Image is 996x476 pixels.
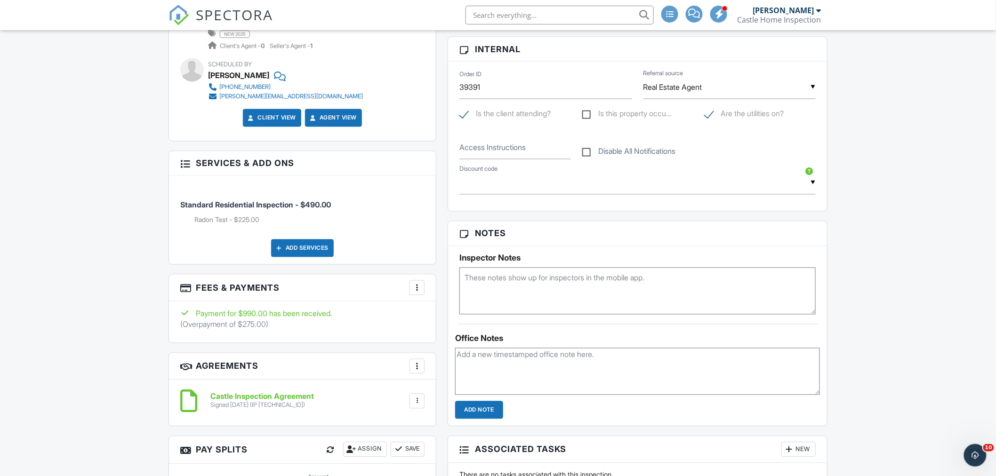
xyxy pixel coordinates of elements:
span: Associated Tasks [475,443,566,456]
label: Referral source [643,70,683,78]
h6: Castle Inspection Agreement [210,393,314,401]
h3: Agreements [169,353,436,380]
label: Disable All Notifications [582,147,676,159]
h3: Notes [448,222,827,246]
div: [PERSON_NAME] [208,69,269,83]
a: Client View [246,113,296,123]
a: [PHONE_NUMBER] [208,83,363,92]
div: Office Notes [455,334,820,343]
div: Signed [DATE] (IP [TECHNICAL_ID]) [210,402,314,409]
input: Search everything... [466,6,654,24]
div: Castle Home Inspection [737,15,821,24]
span: Seller's Agent - [270,42,313,49]
span: 10 [983,444,994,452]
button: Save [391,442,425,457]
h3: Services & Add ons [169,151,436,176]
iframe: Intercom live chat [964,444,987,467]
div: Payment for $990.00 has been received. [180,309,425,319]
label: Discount code [459,165,498,174]
li: Service: Standard Residential Inspection [180,183,425,232]
div: [PERSON_NAME][EMAIL_ADDRESS][DOMAIN_NAME] [219,93,363,101]
strong: 1 [310,42,313,49]
h3: Fees & Payments [169,275,436,301]
div: Add Services [271,239,334,257]
h5: Inspector Notes [459,254,816,263]
label: Is this property occupied? [582,110,672,121]
span: Client's Agent - [220,42,266,49]
li: Add on: Radon Test [194,215,425,225]
span: Scheduled By [208,61,252,68]
span: Standard Residential Inspection - $490.00 [180,200,331,210]
a: [PERSON_NAME][EMAIL_ADDRESS][DOMAIN_NAME] [208,92,363,102]
strong: 0 [261,42,265,49]
label: Order ID [459,71,482,79]
span: SPECTORA [196,5,273,24]
input: Add Note [455,401,503,419]
label: Access Instructions [459,143,526,153]
label: Are the utilities on? [705,110,784,121]
div: [PERSON_NAME] [753,6,814,15]
input: Access Instructions [459,136,570,159]
h3: Pay Splits [169,436,436,464]
a: Agent View [308,113,357,123]
div: Assign [343,442,387,457]
div: New [781,442,816,457]
label: Is the client attending? [459,110,551,121]
img: The Best Home Inspection Software - Spectora [169,5,189,25]
div: (Overpayment of $275.00) [180,319,268,330]
h3: Internal [448,37,827,62]
div: [PHONE_NUMBER] [219,84,271,91]
a: SPECTORA [169,13,273,32]
a: Castle Inspection Agreement Signed [DATE] (IP [TECHNICAL_ID]) [210,393,314,409]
